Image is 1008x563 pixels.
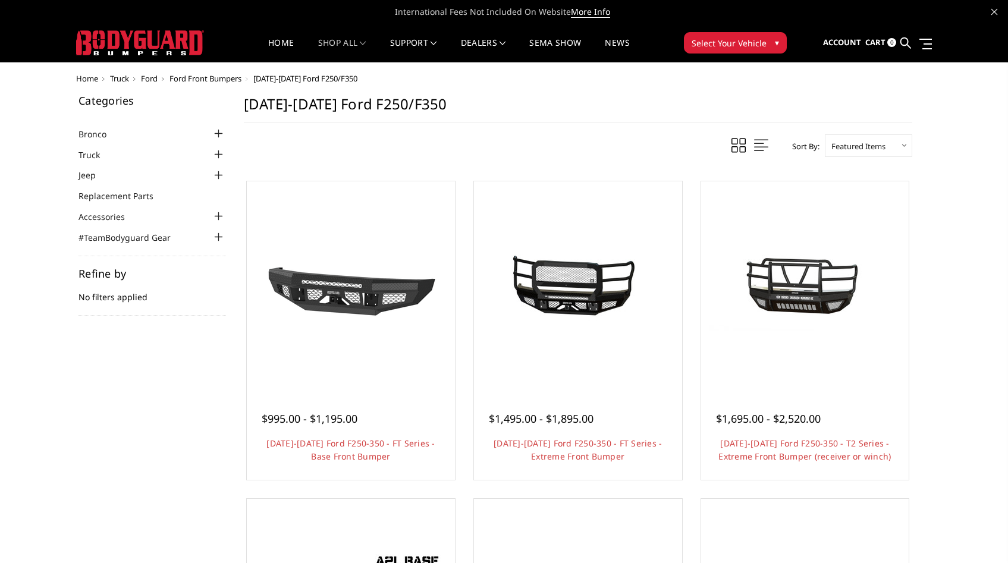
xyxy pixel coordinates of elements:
[865,27,896,59] a: Cart 0
[605,39,629,62] a: News
[78,231,186,244] a: #TeamBodyguard Gear
[390,39,437,62] a: Support
[78,128,121,140] a: Bronco
[78,268,226,316] div: No filters applied
[169,73,241,84] a: Ford Front Bumpers
[692,37,767,49] span: Select Your Vehicle
[78,268,226,279] h5: Refine by
[262,411,357,426] span: $995.00 - $1,195.00
[477,184,679,386] a: 2017-2022 Ford F250-350 - FT Series - Extreme Front Bumper 2017-2022 Ford F250-350 - FT Series - ...
[571,6,610,18] a: More Info
[529,39,581,62] a: SEMA Show
[76,73,98,84] a: Home
[268,39,294,62] a: Home
[823,27,861,59] a: Account
[704,184,906,386] a: 2017-2022 Ford F250-350 - T2 Series - Extreme Front Bumper (receiver or winch) 2017-2022 Ford F25...
[887,38,896,47] span: 0
[775,36,779,49] span: ▾
[266,438,435,462] a: [DATE]-[DATE] Ford F250-350 - FT Series - Base Front Bumper
[494,438,662,462] a: [DATE]-[DATE] Ford F250-350 - FT Series - Extreme Front Bumper
[250,184,452,386] a: 2017-2022 Ford F250-350 - FT Series - Base Front Bumper
[78,149,115,161] a: Truck
[716,411,821,426] span: $1,695.00 - $2,520.00
[141,73,158,84] a: Ford
[786,137,819,155] label: Sort By:
[489,411,594,426] span: $1,495.00 - $1,895.00
[78,210,140,223] a: Accessories
[865,37,885,48] span: Cart
[76,30,204,55] img: BODYGUARD BUMPERS
[684,32,787,54] button: Select Your Vehicle
[253,73,357,84] span: [DATE]-[DATE] Ford F250/F350
[461,39,506,62] a: Dealers
[244,95,912,122] h1: [DATE]-[DATE] Ford F250/F350
[318,39,366,62] a: shop all
[78,169,111,181] a: Jeep
[110,73,129,84] a: Truck
[78,95,226,106] h5: Categories
[256,232,446,339] img: 2017-2022 Ford F250-350 - FT Series - Base Front Bumper
[718,438,891,462] a: [DATE]-[DATE] Ford F250-350 - T2 Series - Extreme Front Bumper (receiver or winch)
[78,190,168,202] a: Replacement Parts
[823,37,861,48] span: Account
